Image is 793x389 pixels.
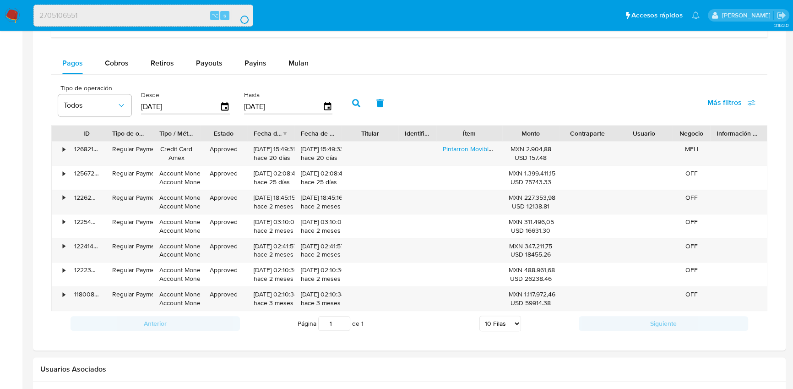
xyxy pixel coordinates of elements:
[777,11,786,20] a: Salir
[774,22,788,29] span: 3.163.0
[34,10,253,22] input: Buscar usuario o caso...
[722,11,773,20] p: matiassebastian.miranda@mercadolibre.com
[40,365,778,374] h2: Usuarios Asociados
[692,11,700,19] a: Notificaciones
[212,11,218,20] span: ⌥
[631,11,683,20] span: Accesos rápidos
[223,11,226,20] span: s
[231,9,250,22] button: search-icon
